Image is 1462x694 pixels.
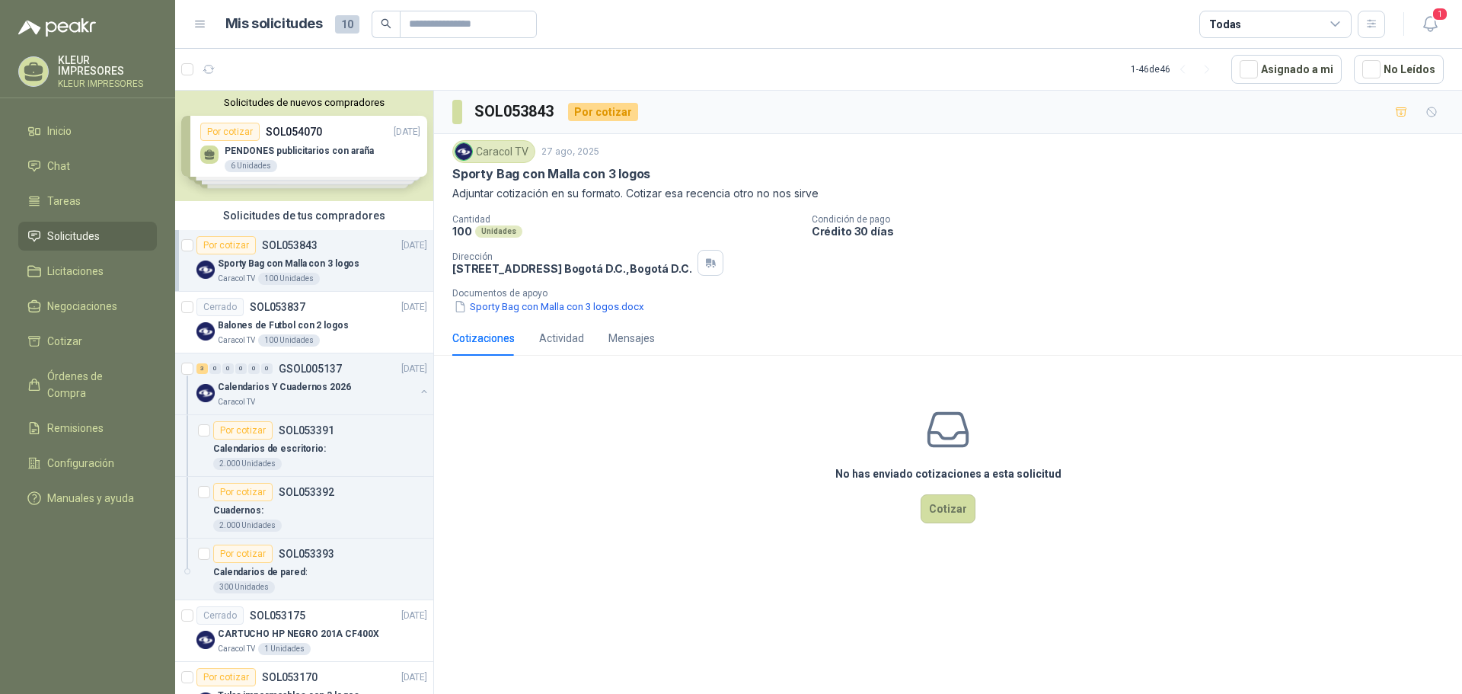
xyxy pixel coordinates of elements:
[401,238,427,253] p: [DATE]
[218,627,379,641] p: CARTUCHO HP NEGRO 201A CF400X
[175,201,433,230] div: Solicitudes de tus compradores
[455,143,472,160] img: Company Logo
[47,490,134,507] span: Manuales y ayuda
[175,415,433,477] a: Por cotizarSOL053391Calendarios de escritorio:2.000 Unidades
[258,643,311,655] div: 1 Unidades
[175,539,433,600] a: Por cotizarSOL053393Calendarios de pared:300 Unidades
[222,363,234,374] div: 0
[47,193,81,209] span: Tareas
[401,609,427,623] p: [DATE]
[213,421,273,440] div: Por cotizar
[58,55,157,76] p: KLEUR IMPRESORES
[196,606,244,625] div: Cerrado
[47,420,104,437] span: Remisiones
[218,643,255,655] p: Caracol TV
[47,333,82,350] span: Cotizar
[213,545,273,563] div: Por cotizar
[47,123,72,139] span: Inicio
[258,334,320,347] div: 100 Unidades
[196,322,215,341] img: Company Logo
[196,363,208,374] div: 3
[18,327,157,356] a: Cotizar
[175,91,433,201] div: Solicitudes de nuevos compradoresPor cotizarSOL054070[DATE] PENDONES publicitarios con araña6 Uni...
[213,483,273,501] div: Por cotizar
[921,494,975,523] button: Cotizar
[213,442,326,456] p: Calendarios de escritorio:
[261,363,273,374] div: 0
[58,79,157,88] p: KLEUR IMPRESORES
[452,330,515,347] div: Cotizaciones
[47,228,100,245] span: Solicitudes
[1231,55,1342,84] button: Asignado a mi
[213,504,263,518] p: Cuadernos:
[812,225,1456,238] p: Crédito 30 días
[18,117,157,146] a: Inicio
[452,140,535,163] div: Caracol TV
[452,299,646,315] button: Sporty Bag con Malla con 3 logos.docx
[401,300,427,315] p: [DATE]
[47,158,70,174] span: Chat
[218,318,349,333] p: Balones de Futbol con 2 logos
[213,520,282,532] div: 2.000 Unidades
[235,363,247,374] div: 0
[47,298,117,315] span: Negociaciones
[1432,7,1448,21] span: 1
[213,581,275,593] div: 300 Unidades
[196,298,244,316] div: Cerrado
[181,97,427,108] button: Solicitudes de nuevos compradores
[18,449,157,478] a: Configuración
[539,330,584,347] div: Actividad
[250,302,305,312] p: SOL053837
[175,230,433,292] a: Por cotizarSOL053843[DATE] Company LogoSporty Bag con Malla con 3 logosCaracol TV100 Unidades
[474,100,556,123] h3: SOL053843
[218,380,351,395] p: Calendarios Y Cuadernos 2026
[608,330,655,347] div: Mensajes
[47,263,104,280] span: Licitaciones
[279,548,334,559] p: SOL053393
[18,484,157,513] a: Manuales y ayuda
[47,455,114,472] span: Configuración
[812,214,1456,225] p: Condición de pago
[401,362,427,376] p: [DATE]
[262,240,318,251] p: SOL053843
[218,334,255,347] p: Caracol TV
[18,187,157,216] a: Tareas
[335,15,359,34] span: 10
[196,261,215,279] img: Company Logo
[196,236,256,254] div: Por cotizar
[196,384,215,402] img: Company Logo
[225,13,323,35] h1: Mis solicitudes
[218,396,255,408] p: Caracol TV
[475,225,522,238] div: Unidades
[381,18,391,29] span: search
[452,262,691,275] p: [STREET_ADDRESS] Bogotá D.C. , Bogotá D.C.
[18,257,157,286] a: Licitaciones
[452,185,1444,202] p: Adjuntar cotización en su formato. Cotizar esa recencia otro no nos sirve
[18,18,96,37] img: Logo peakr
[18,414,157,443] a: Remisiones
[196,360,430,408] a: 3 0 0 0 0 0 GSOL005137[DATE] Company LogoCalendarios Y Cuadernos 2026Caracol TV
[452,166,650,182] p: Sporty Bag con Malla con 3 logos
[18,292,157,321] a: Negociaciones
[18,222,157,251] a: Solicitudes
[213,565,307,580] p: Calendarios de pared:
[1416,11,1444,38] button: 1
[568,103,638,121] div: Por cotizar
[175,292,433,353] a: CerradoSOL053837[DATE] Company LogoBalones de Futbol con 2 logosCaracol TV100 Unidades
[1354,55,1444,84] button: No Leídos
[196,631,215,649] img: Company Logo
[47,368,142,401] span: Órdenes de Compra
[1209,16,1241,33] div: Todas
[196,668,256,686] div: Por cotizar
[218,273,255,285] p: Caracol TV
[175,477,433,539] a: Por cotizarSOL053392Cuadernos:2.000 Unidades
[541,145,599,159] p: 27 ago, 2025
[835,465,1061,482] h3: No has enviado cotizaciones a esta solicitud
[279,363,342,374] p: GSOL005137
[248,363,260,374] div: 0
[279,487,334,497] p: SOL053392
[258,273,320,285] div: 100 Unidades
[452,225,472,238] p: 100
[452,214,800,225] p: Cantidad
[18,362,157,408] a: Órdenes de Compra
